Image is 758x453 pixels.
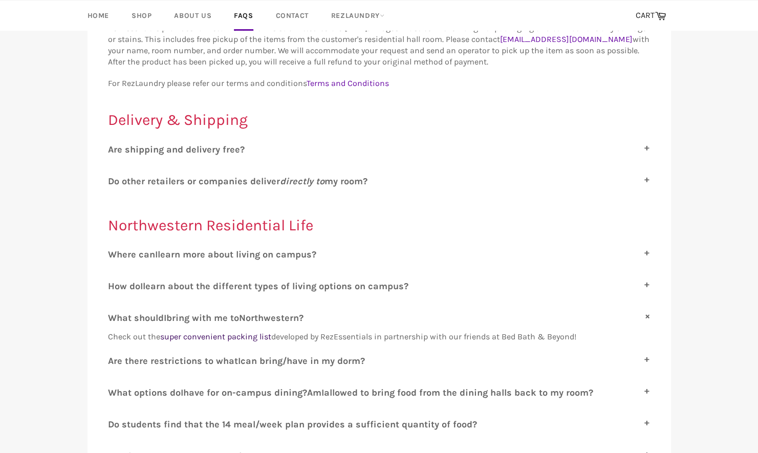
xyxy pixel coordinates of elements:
span: learn about the different types of living options on campus? [143,281,408,292]
a: Shop [121,1,162,31]
label: D [108,176,651,187]
h2: Delivery & Shipping [108,110,651,131]
a: RezLaundry [321,1,395,31]
p: Check out the developed by RezEssentials in partnership with our friends at Bed Bath & Beyond! [108,331,651,342]
a: [EMAIL_ADDRESS][DOMAIN_NAME] [500,34,633,44]
span: can bring/have in my dorm? [241,355,365,366]
span: orthwestern? [246,312,304,323]
label: D [108,419,651,430]
i: directly to [280,176,324,187]
span: m [313,387,321,398]
a: FAQs [224,1,263,31]
span: learn more about living on campus? [158,249,316,260]
label: W I [108,249,651,260]
label: A [108,144,651,155]
span: allowed to bring food from the dining halls back to my room? [324,387,593,398]
span: o other retailers or companies deliver my room? [114,176,367,187]
span: hat should [117,312,164,323]
label: H I [108,281,651,292]
a: Contact [266,1,319,31]
h2: Northwestern Residential Life [108,215,651,236]
label: W I N [108,312,651,323]
span: ow do [115,281,140,292]
span: hat options do [117,387,181,398]
a: CART [631,5,671,27]
label: W I A I [108,387,651,398]
span: re there restrictions to what [114,355,238,366]
span: here can [117,249,155,260]
span: re shipping and delivery free? [114,144,245,155]
a: About Us [164,1,222,31]
span: bring with me to [166,312,239,323]
a: Home [77,1,119,31]
span: have for on-campus dining? [183,387,307,398]
label: A I [108,355,651,366]
a: super convenient packing list [160,332,271,341]
span: For RezLaundry please refer our terms and conditions [108,78,389,88]
span: o students find that the 14 meal/week plan provides a sufficient quantity of food? [114,419,477,430]
a: Terms and Conditions [307,78,389,88]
